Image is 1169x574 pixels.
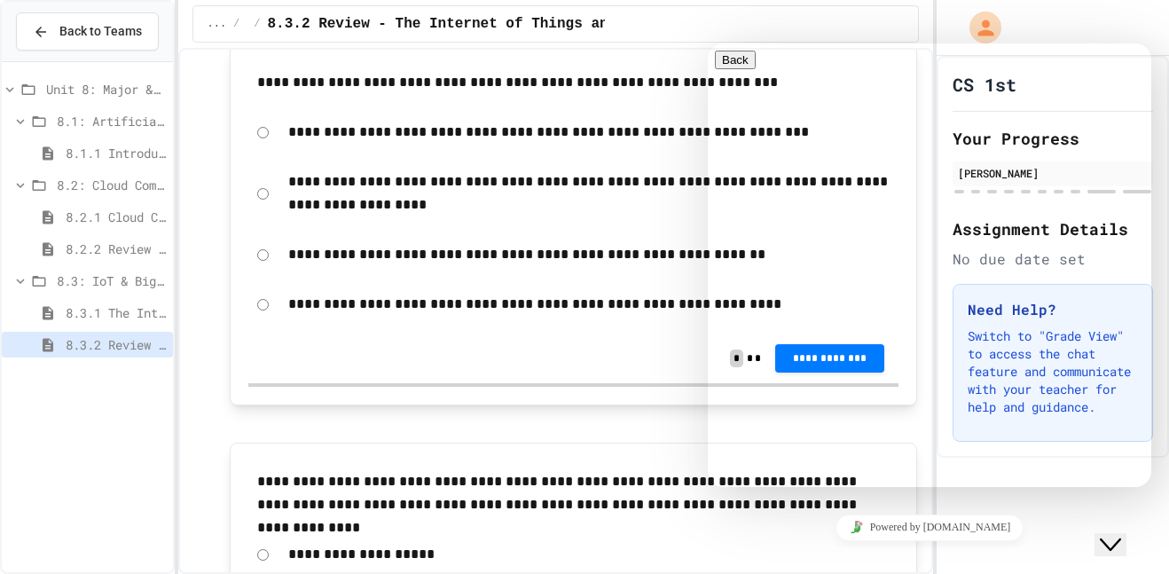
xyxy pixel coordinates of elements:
[57,112,166,130] span: 8.1: Artificial Intelligence Basics
[66,240,166,258] span: 8.2.2 Review - Cloud Computing
[57,176,166,194] span: 8.2: Cloud Computing
[66,144,166,162] span: 8.1.1 Introduction to Artificial Intelligence
[57,271,166,290] span: 8.3: IoT & Big Data
[708,507,1151,547] iframe: chat widget
[254,17,260,31] span: /
[16,12,159,51] button: Back to Teams
[46,80,166,98] span: Unit 8: Major & Emerging Technologies
[951,7,1006,48] div: My Account
[233,17,239,31] span: /
[66,208,166,226] span: 8.2.1 Cloud Computing: Transforming the Digital World
[59,22,142,41] span: Back to Teams
[208,17,227,31] span: ...
[66,335,166,354] span: 8.3.2 Review - The Internet of Things and Big Data
[268,13,694,35] span: 8.3.2 Review - The Internet of Things and Big Data
[708,43,1151,487] iframe: To enrich screen reader interactions, please activate Accessibility in Grammarly extension settings
[66,303,166,322] span: 8.3.1 The Internet of Things and Big Data: Our Connected Digital World
[1094,503,1151,556] iframe: To enrich screen reader interactions, please activate Accessibility in Grammarly extension settings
